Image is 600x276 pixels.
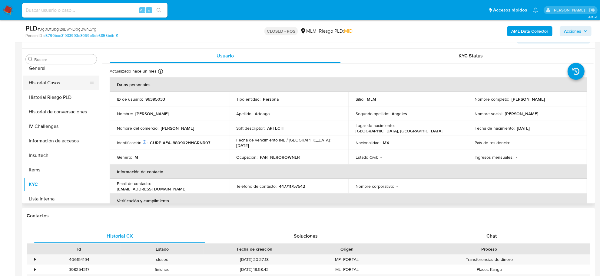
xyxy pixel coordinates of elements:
[305,265,388,274] div: ML_PORTAL
[260,154,300,160] p: PARTNEROROWNER
[236,143,249,148] p: [DATE]
[564,26,581,36] span: Acciones
[356,154,378,160] p: Estado Civil :
[356,111,389,116] p: Segundo apellido :
[475,111,503,116] p: Nombre social :
[117,125,158,131] p: Nombre del comercio :
[356,183,394,189] p: Nombre corporativo :
[34,267,36,272] div: •
[38,255,121,265] div: 406154194
[110,193,587,208] th: Verificación y cumplimiento
[392,111,407,116] p: Angeles
[517,125,530,131] p: [DATE]
[117,186,186,192] p: [EMAIL_ADDRESS][DOMAIN_NAME]
[459,52,483,59] span: KYC Status
[135,111,169,116] p: [PERSON_NAME]
[236,183,277,189] p: Teléfono de contacto :
[589,7,595,13] a: Salir
[267,125,283,131] p: ARTECH
[23,148,99,163] button: Insurtech
[43,33,118,38] a: d5790bae31933993e8069b6db6855bdb
[204,255,305,265] div: [DATE] 20:37:18
[305,255,388,265] div: MP_PORTAL
[22,6,167,14] input: Buscar usuario o caso...
[279,183,305,189] p: 447711757542
[356,128,443,134] p: [GEOGRAPHIC_DATA], [GEOGRAPHIC_DATA]
[27,213,590,219] h1: Contactos
[294,232,318,239] span: Soluciones
[367,96,376,102] p: MLM
[134,154,138,160] p: M
[145,96,165,102] p: 96395033
[148,7,150,13] span: s
[121,265,204,274] div: finished
[383,140,389,145] p: MX
[475,125,515,131] p: Fecha de nacimiento :
[388,265,590,274] div: Places Kangu
[204,265,305,274] div: [DATE] 18:58:43
[28,57,33,62] button: Buscar
[356,123,395,128] p: Lugar de nacimiento :
[263,96,279,102] p: Persona
[140,7,145,13] span: Alt
[161,125,194,131] p: [PERSON_NAME]
[475,96,509,102] p: Nombre completo :
[34,257,36,262] div: •
[512,140,514,145] p: -
[264,27,298,35] p: CLOSED - ROS
[125,246,199,252] div: Estado
[38,265,121,274] div: 398254317
[23,163,99,177] button: Items
[511,26,548,36] b: AML Data Collector
[236,125,265,131] p: Soft descriptor :
[356,140,380,145] p: Nacionalidad :
[23,192,99,206] button: Lista Interna
[516,154,517,160] p: -
[121,255,204,265] div: closed
[486,232,497,239] span: Chat
[236,137,330,143] p: Fecha de vencimiento INE / [GEOGRAPHIC_DATA] :
[475,154,514,160] p: Ingresos mensuales :
[236,111,252,116] p: Apellido :
[255,111,270,116] p: Arteaga
[117,111,133,116] p: Nombre :
[25,33,42,38] b: Person ID
[217,52,234,59] span: Usuario
[23,119,99,134] button: IV Challenges
[23,76,94,90] button: Historial Casos
[23,177,99,192] button: KYC
[110,68,157,74] p: Actualizado hace un mes
[310,246,384,252] div: Origen
[42,246,116,252] div: Id
[512,96,545,102] p: [PERSON_NAME]
[117,154,132,160] p: Género :
[507,26,552,36] button: AML Data Collector
[388,255,590,265] div: Transferencias de dinero
[393,246,586,252] div: Proceso
[117,96,143,102] p: ID de usuario :
[475,140,510,145] p: País de residencia :
[300,28,317,34] div: MLM
[110,164,587,179] th: Información de contacto
[493,7,527,13] span: Accesos rápidos
[380,154,382,160] p: -
[23,90,99,105] button: Historial Riesgo PLD
[117,181,151,186] p: Email de contacto :
[110,77,587,92] th: Datos personales
[107,232,133,239] span: Historial CX
[150,140,210,145] p: CURP AEAJ880902HHGRNR07
[23,61,99,76] button: General
[533,8,538,13] a: Notificaciones
[23,134,99,148] button: Información de accesos
[153,6,165,15] button: search-icon
[505,111,539,116] p: [PERSON_NAME]
[236,96,260,102] p: Tipo entidad :
[236,154,257,160] p: Ocupación :
[25,23,38,33] b: PLD
[344,28,353,34] span: MID
[34,57,94,62] input: Buscar
[208,246,301,252] div: Fecha de creación
[588,14,597,19] span: 3.161.2
[356,96,364,102] p: Sitio :
[117,140,148,145] p: Identificación :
